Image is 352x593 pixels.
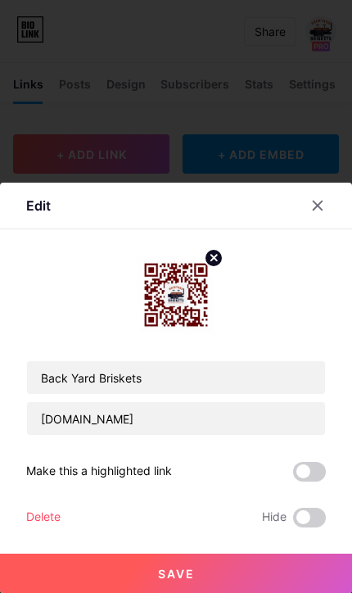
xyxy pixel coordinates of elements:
[26,508,61,527] div: Delete
[137,256,215,334] img: link_thumbnail
[158,567,195,581] span: Save
[27,361,325,394] input: Title
[26,196,51,215] div: Edit
[26,462,172,482] div: Make this a highlighted link
[262,508,287,527] span: Hide
[27,402,325,435] input: URL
